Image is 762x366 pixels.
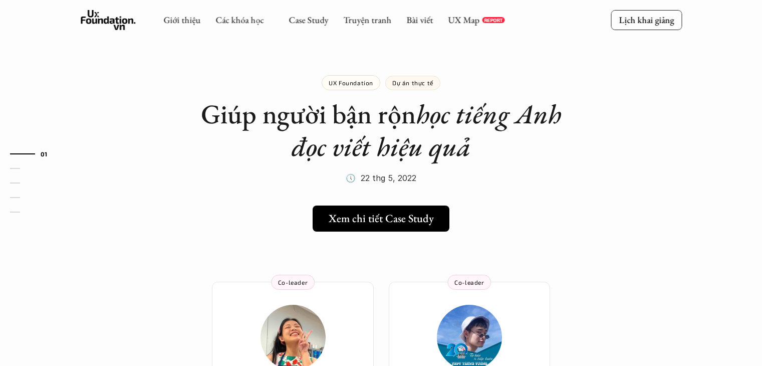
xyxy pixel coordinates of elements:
[448,14,479,26] a: UX Map
[392,79,433,86] p: Dự án thực tế
[10,148,58,160] a: 01
[343,14,391,26] a: Truyện tranh
[406,14,433,26] a: Bài viết
[289,14,328,26] a: Case Study
[278,279,308,286] p: Co-leader
[215,14,264,26] a: Các khóa học
[313,206,449,232] a: Xem chi tiết Case Study
[619,14,674,26] p: Lịch khai giảng
[611,10,682,30] a: Lịch khai giảng
[41,150,48,157] strong: 01
[292,96,568,164] em: học tiếng Anh đọc viết hiệu quả
[329,79,373,86] p: UX Foundation
[329,212,434,225] h5: Xem chi tiết Case Study
[346,170,416,186] p: 🕔 22 thg 5, 2022
[181,98,582,163] h1: Giúp người bận rộn
[454,279,484,286] p: Co-leader
[484,17,502,23] p: REPORT
[482,17,504,23] a: REPORT
[163,14,200,26] a: Giới thiệu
